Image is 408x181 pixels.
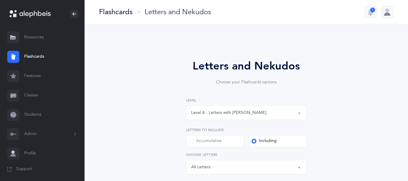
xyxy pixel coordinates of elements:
div: Including [252,138,277,144]
button: All Letters [186,160,307,174]
div: Letters and Nekudos [169,58,324,74]
div: Letters and Nekudos [145,7,211,17]
div: Level 4 - Letters with [PERSON_NAME] [191,110,266,116]
label: Choose letters [186,152,307,157]
span: Support [16,166,32,172]
div: Flashcards [99,7,133,17]
div: Accumulative [189,138,222,144]
button: Level 4 - Letters with Nekudos [186,105,307,120]
div: 1 [370,8,375,12]
button: 1 [365,6,377,18]
label: Letters to include [186,127,307,133]
label: Level [186,98,307,103]
div: Choose your Flashcards options [169,79,324,86]
div: All Letters [191,164,210,170]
